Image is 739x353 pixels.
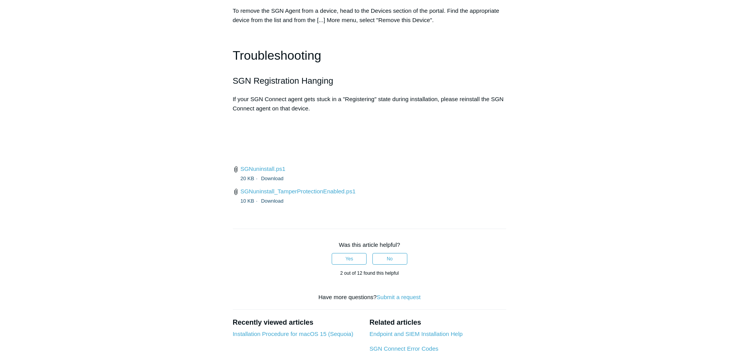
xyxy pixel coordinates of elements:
[369,331,462,337] a: Endpoint and SIEM Installation Help
[377,294,421,300] a: Submit a request
[241,176,260,181] span: 20 KB
[369,317,506,328] h2: Related articles
[339,241,400,248] span: Was this article helpful?
[233,96,504,112] span: If your SGN Connect agent gets stuck in a "Registering" state during installation, please reinsta...
[233,331,353,337] a: Installation Procedure for macOS 15 (Sequoia)
[233,46,507,65] h1: Troubleshooting
[233,293,507,302] div: Have more questions?
[233,74,507,88] h2: SGN Registration Hanging
[372,253,407,265] button: This article was not helpful
[241,165,286,172] a: SGNuninstall.ps1
[241,188,356,195] a: SGNuninstall_TamperProtectionEnabled.ps1
[261,198,284,204] a: Download
[340,270,399,276] span: 2 out of 12 found this helpful
[369,345,438,352] a: SGN Connect Error Codes
[233,317,362,328] h2: Recently viewed articles
[241,198,260,204] span: 10 KB
[332,253,367,265] button: This article was helpful
[261,176,284,181] a: Download
[233,7,499,23] span: To remove the SGN Agent from a device, head to the Devices section of the portal. Find the approp...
